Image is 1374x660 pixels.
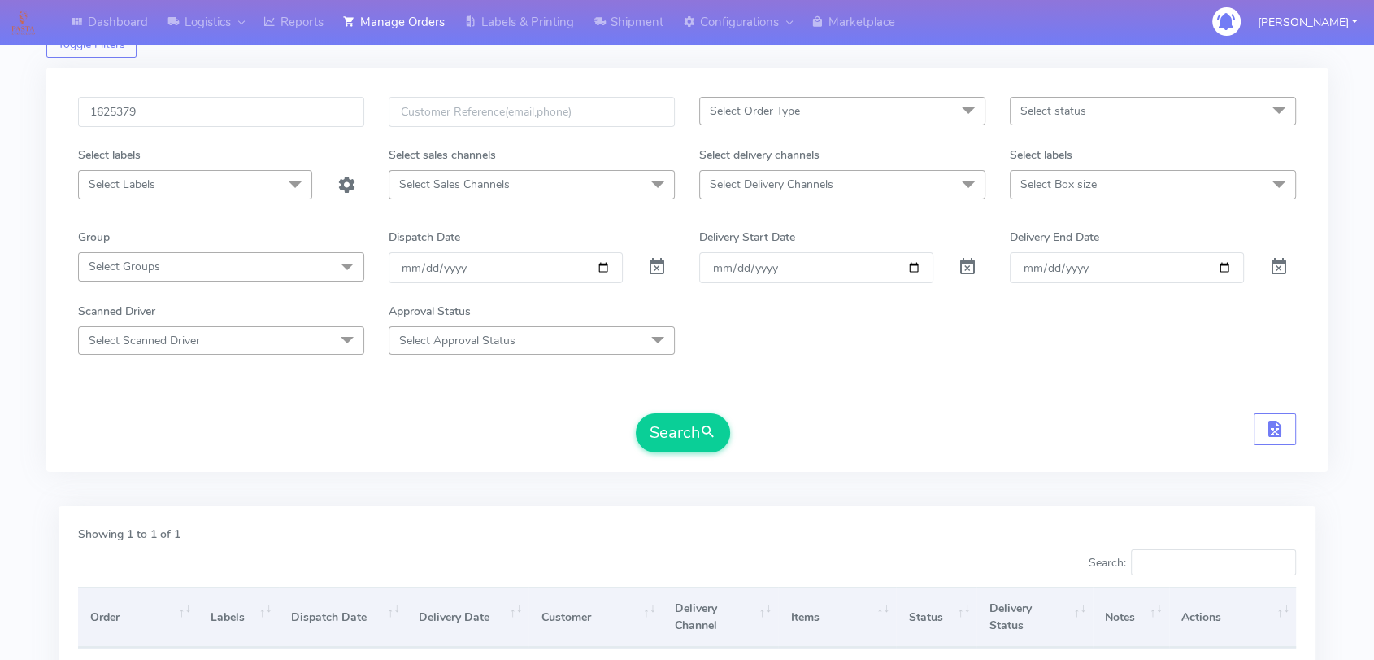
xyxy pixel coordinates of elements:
[1010,229,1099,246] label: Delivery End Date
[89,177,155,192] span: Select Labels
[399,333,515,348] span: Select Approval Status
[896,587,976,648] th: Status: activate to sort column ascending
[636,413,730,452] button: Search
[78,587,198,648] th: Order: activate to sort column ascending
[389,303,471,320] label: Approval Status
[1131,549,1296,575] input: Search:
[1088,549,1296,575] label: Search:
[1020,103,1086,119] span: Select status
[1010,146,1072,164] label: Select labels
[399,177,510,192] span: Select Sales Channels
[279,587,407,648] th: Dispatch Date: activate to sort column ascending
[78,229,110,246] label: Group
[78,303,155,320] label: Scanned Driver
[89,333,200,348] span: Select Scanned Driver
[78,97,364,127] input: Order Id
[699,229,795,246] label: Delivery Start Date
[710,177,833,192] span: Select Delivery Channels
[389,97,675,127] input: Customer Reference(email,phone)
[710,103,800,119] span: Select Order Type
[778,587,896,648] th: Items: activate to sort column ascending
[699,146,820,164] label: Select delivery channels
[976,587,1093,648] th: Delivery Status: activate to sort column ascending
[407,587,528,648] th: Delivery Date: activate to sort column ascending
[198,587,278,648] th: Labels: activate to sort column ascending
[1020,177,1097,192] span: Select Box size
[1246,6,1369,39] button: [PERSON_NAME]
[1169,587,1296,648] th: Actions: activate to sort column ascending
[89,259,160,274] span: Select Groups
[528,587,662,648] th: Customer: activate to sort column ascending
[46,32,137,58] button: Toggle Filters
[1093,587,1169,648] th: Notes: activate to sort column ascending
[78,526,180,543] label: Showing 1 to 1 of 1
[78,146,141,164] label: Select labels
[663,587,779,648] th: Delivery Channel: activate to sort column ascending
[389,146,496,164] label: Select sales channels
[389,229,460,246] label: Dispatch Date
